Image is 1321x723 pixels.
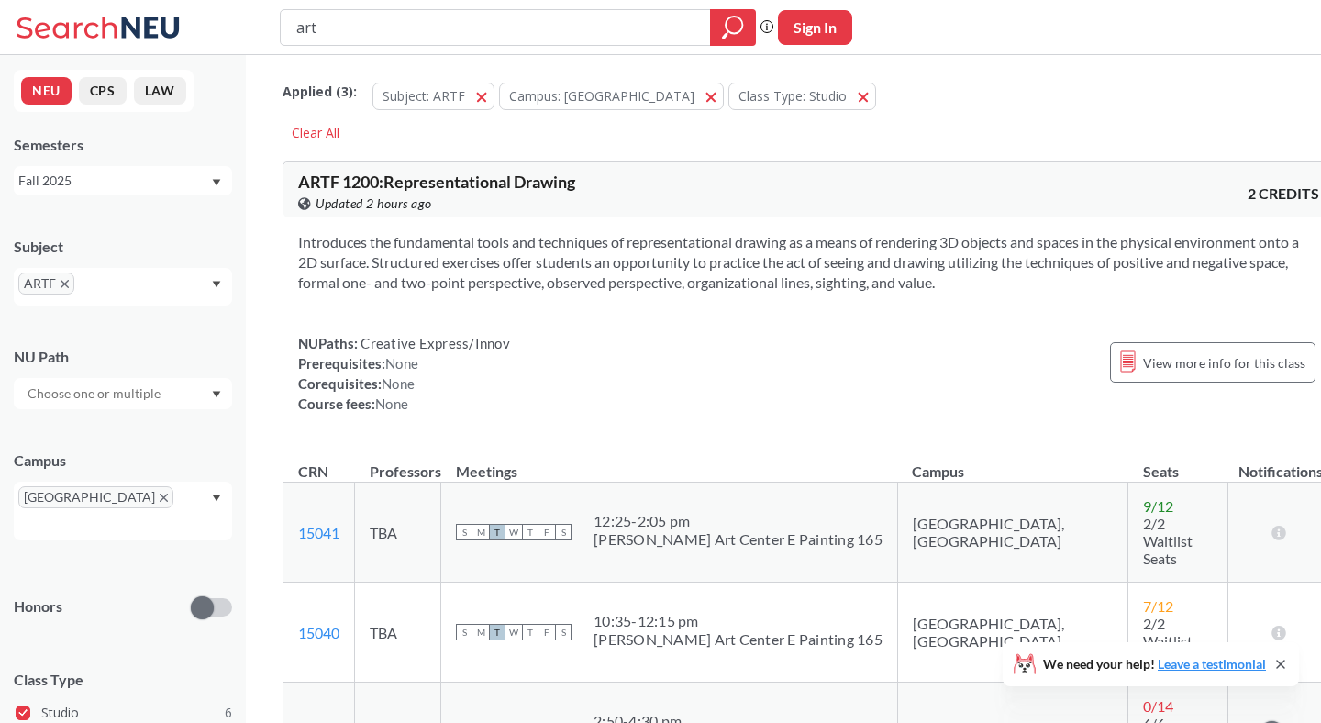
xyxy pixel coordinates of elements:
[283,119,349,147] div: Clear All
[14,268,232,306] div: ARTFX to remove pillDropdown arrow
[383,87,465,105] span: Subject: ARTF
[1043,658,1266,671] span: We need your help!
[298,624,339,641] a: 15040
[1143,351,1305,374] span: View more info for this class
[14,166,232,195] div: Fall 2025Dropdown arrow
[509,87,694,105] span: Campus: [GEOGRAPHIC_DATA]
[355,483,441,583] td: TBA
[298,333,510,414] div: NUPaths: Prerequisites: Corequisites: Course fees:
[594,530,883,549] div: [PERSON_NAME] Art Center E Painting 165
[456,524,472,540] span: S
[298,524,339,541] a: 15041
[14,347,232,367] div: NU Path
[897,583,1128,683] td: [GEOGRAPHIC_DATA], [GEOGRAPHIC_DATA]
[355,583,441,683] td: TBA
[778,10,852,45] button: Sign In
[21,77,72,105] button: NEU
[212,391,221,398] svg: Dropdown arrow
[385,355,418,372] span: None
[505,624,522,640] span: W
[594,612,883,630] div: 10:35 - 12:15 pm
[555,624,572,640] span: S
[738,87,847,105] span: Class Type: Studio
[456,624,472,640] span: S
[212,179,221,186] svg: Dropdown arrow
[594,512,883,530] div: 12:25 - 2:05 pm
[283,82,357,102] span: Applied ( 3 ):
[1128,443,1228,483] th: Seats
[18,273,74,295] span: ARTFX to remove pill
[489,524,505,540] span: T
[294,12,697,43] input: Class, professor, course number, "phrase"
[538,624,555,640] span: F
[316,194,432,214] span: Updated 2 hours ago
[225,703,232,723] span: 6
[14,670,232,690] span: Class Type
[522,624,538,640] span: T
[358,335,510,351] span: Creative Express/Innov
[160,494,168,502] svg: X to remove pill
[538,524,555,540] span: F
[14,482,232,540] div: [GEOGRAPHIC_DATA]X to remove pillDropdown arrow
[722,15,744,40] svg: magnifying glass
[298,172,575,192] span: ARTF 1200 : Representational Drawing
[212,281,221,288] svg: Dropdown arrow
[375,395,408,412] span: None
[355,443,441,483] th: Professors
[499,83,724,110] button: Campus: [GEOGRAPHIC_DATA]
[1143,497,1173,515] span: 9 / 12
[441,443,898,483] th: Meetings
[298,462,328,482] div: CRN
[18,171,210,191] div: Fall 2025
[594,630,883,649] div: [PERSON_NAME] Art Center E Painting 165
[505,524,522,540] span: W
[61,280,69,288] svg: X to remove pill
[897,443,1128,483] th: Campus
[14,237,232,257] div: Subject
[382,375,415,392] span: None
[1143,515,1193,567] span: 2/2 Waitlist Seats
[522,524,538,540] span: T
[728,83,876,110] button: Class Type: Studio
[14,596,62,617] p: Honors
[1143,697,1173,715] span: 0 / 14
[134,77,186,105] button: LAW
[1143,615,1193,667] span: 2/2 Waitlist Seats
[472,524,489,540] span: M
[1143,597,1173,615] span: 7 / 12
[489,624,505,640] span: T
[298,232,1319,293] section: Introduces the fundamental tools and techniques of representational drawing as a means of renderi...
[710,9,756,46] div: magnifying glass
[18,383,172,405] input: Choose one or multiple
[14,450,232,471] div: Campus
[897,483,1128,583] td: [GEOGRAPHIC_DATA], [GEOGRAPHIC_DATA]
[472,624,489,640] span: M
[79,77,127,105] button: CPS
[14,135,232,155] div: Semesters
[18,486,173,508] span: [GEOGRAPHIC_DATA]X to remove pill
[372,83,494,110] button: Subject: ARTF
[14,378,232,409] div: Dropdown arrow
[555,524,572,540] span: S
[212,495,221,502] svg: Dropdown arrow
[1248,184,1319,204] span: 2 CREDITS
[1158,656,1266,672] a: Leave a testimonial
